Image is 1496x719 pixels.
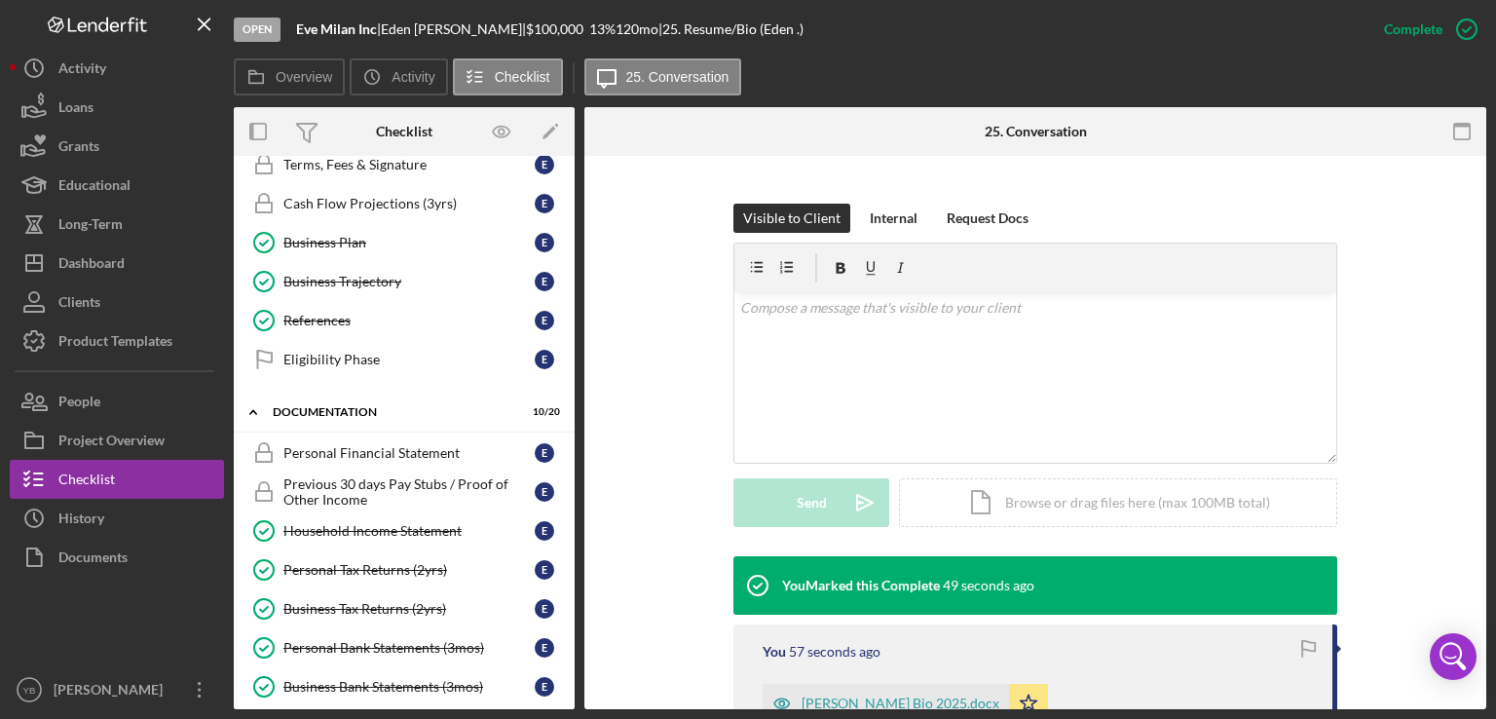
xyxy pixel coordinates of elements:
[392,69,434,85] label: Activity
[23,685,36,696] text: YB
[10,421,224,460] button: Project Overview
[1384,10,1442,49] div: Complete
[616,21,658,37] div: 120 mo
[535,521,554,541] div: E
[860,204,927,233] button: Internal
[789,644,880,660] time: 2025-09-05 15:36
[535,350,554,369] div: E
[733,478,889,527] button: Send
[743,204,841,233] div: Visible to Client
[10,670,224,709] button: YB[PERSON_NAME]
[350,58,447,95] button: Activity
[243,667,565,706] a: Business Bank Statements (3mos)E
[243,262,565,301] a: Business TrajectoryE
[58,499,104,543] div: History
[376,124,432,139] div: Checklist
[10,322,224,360] button: Product Templates
[453,58,563,95] button: Checklist
[10,382,224,421] a: People
[243,223,565,262] a: Business PlanE
[1365,10,1486,49] button: Complete
[283,157,535,172] div: Terms, Fees & Signature
[58,322,172,365] div: Product Templates
[283,601,535,617] div: Business Tax Returns (2yrs)
[10,283,224,322] button: Clients
[243,628,565,667] a: Personal Bank Statements (3mos)E
[535,155,554,174] div: E
[589,21,616,37] div: 13 %
[58,88,93,132] div: Loans
[626,69,729,85] label: 25. Conversation
[10,460,224,499] button: Checklist
[283,640,535,656] div: Personal Bank Statements (3mos)
[535,560,554,580] div: E
[58,166,131,209] div: Educational
[273,406,511,418] div: Documentation
[58,283,100,326] div: Clients
[283,235,535,250] div: Business Plan
[243,145,565,184] a: Terms, Fees & SignatureE
[943,578,1034,593] time: 2025-09-05 15:37
[58,382,100,426] div: People
[535,482,554,502] div: E
[985,124,1087,139] div: 25. Conversation
[797,478,827,527] div: Send
[58,244,125,287] div: Dashboard
[296,20,377,37] b: Eve Milan Inc
[58,127,99,170] div: Grants
[234,58,345,95] button: Overview
[10,49,224,88] button: Activity
[10,127,224,166] button: Grants
[10,88,224,127] button: Loans
[283,196,535,211] div: Cash Flow Projections (3yrs)
[535,311,554,330] div: E
[937,204,1038,233] button: Request Docs
[243,550,565,589] a: Personal Tax Returns (2yrs)E
[243,473,565,511] a: Previous 30 days Pay Stubs / Proof of Other IncomeE
[58,421,165,465] div: Project Overview
[234,18,280,42] div: Open
[283,476,535,508] div: Previous 30 days Pay Stubs / Proof of Other Income
[283,523,535,539] div: Household Income Statement
[243,340,565,379] a: Eligibility PhaseE
[10,499,224,538] button: History
[947,204,1028,233] div: Request Docs
[526,20,583,37] span: $100,000
[283,274,535,289] div: Business Trajectory
[763,644,786,660] div: You
[243,301,565,340] a: ReferencesE
[243,184,565,223] a: Cash Flow Projections (3yrs)E
[802,696,999,711] div: [PERSON_NAME] Bio 2025.docx
[10,205,224,244] button: Long-Term
[733,204,850,233] button: Visible to Client
[381,21,526,37] div: Eden [PERSON_NAME] |
[10,538,224,577] button: Documents
[58,538,128,582] div: Documents
[535,638,554,658] div: E
[584,58,742,95] button: 25. Conversation
[49,670,175,714] div: [PERSON_NAME]
[535,677,554,697] div: E
[243,511,565,550] a: Household Income StatementE
[283,445,535,461] div: Personal Financial Statement
[535,194,554,213] div: E
[10,244,224,283] button: Dashboard
[283,679,535,695] div: Business Bank Statements (3mos)
[782,578,940,593] div: You Marked this Complete
[658,21,804,37] div: | 25. Resume/Bio (Eden .)
[58,49,106,93] div: Activity
[296,21,381,37] div: |
[10,166,224,205] button: Educational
